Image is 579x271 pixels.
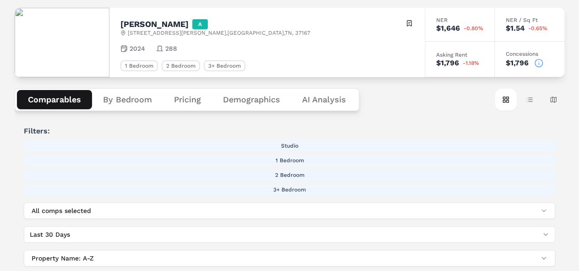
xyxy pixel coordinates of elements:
[24,170,555,181] button: 2 Bedroom
[436,17,483,23] div: NER
[163,90,212,109] button: Pricing
[436,59,459,67] div: $1,796
[130,44,145,53] span: 2024
[464,26,483,31] span: -0.80%
[24,140,555,151] button: Studio
[528,26,547,31] span: -0.65%
[162,60,200,71] div: 2 Bedroom
[192,19,208,29] div: A
[24,202,555,219] button: All comps selected
[120,60,158,71] div: 1 Bedroom
[165,44,177,53] span: 288
[291,90,357,109] button: AI Analysis
[24,184,555,195] button: 3+ Bedroom
[24,155,555,166] button: 1 Bedroom
[128,29,310,37] span: [STREET_ADDRESS][PERSON_NAME] , [GEOGRAPHIC_DATA] , TN , 37167
[506,51,553,57] div: Concessions
[436,52,483,58] div: Asking Rent
[463,60,479,66] span: -1.18%
[24,250,555,266] button: Property Name: A-Z
[506,59,529,67] div: $1,796
[212,90,291,109] button: Demographics
[17,90,92,109] button: Comparables
[120,20,189,28] h2: [PERSON_NAME]
[506,25,525,32] div: $1.54
[204,60,245,71] div: 3+ Bedroom
[436,25,460,32] div: $1,646
[92,90,163,109] button: By Bedroom
[506,17,553,23] div: NER / Sq Ft
[24,126,555,137] span: Filters:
